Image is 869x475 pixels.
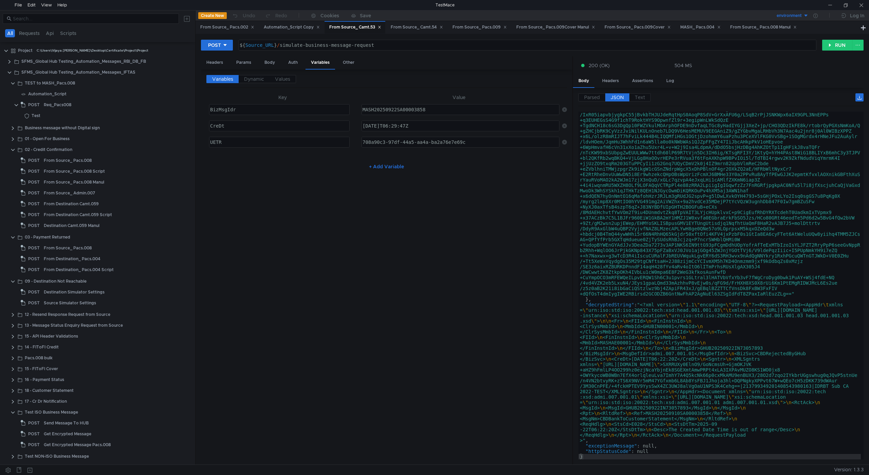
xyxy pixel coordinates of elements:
[259,56,280,69] div: Body
[44,429,91,439] div: Get Encrypted Message
[44,298,96,308] div: Source Simulator Settings
[28,89,67,99] div: Automation_Script
[674,62,692,69] div: 504 MS
[44,166,105,176] div: From Source_ Pacs.008 Script
[25,375,64,385] div: 16 - Payment Status
[200,24,254,31] div: From Source_ Pacs.002
[516,24,595,31] div: From Source_ Pacs.009Cover Manul
[44,254,100,264] div: From Destination_ Pacs.004
[28,287,40,297] span: POST
[360,13,371,18] div: Save
[28,418,40,428] span: POST
[44,221,99,231] div: Destination Camt.059 Manul
[584,94,600,100] span: Parsed
[227,11,260,21] button: Undo
[44,29,56,37] button: Api
[834,465,864,475] span: Version: 1.3.3
[44,243,92,253] div: From Source_ Pacs.008
[264,24,320,31] div: Automation_Script Copy
[212,76,233,82] span: Variables
[5,29,15,37] button: All
[25,309,110,320] div: 12 - Resend Response Request from Source
[28,243,40,253] span: POST
[28,429,40,439] span: POST
[391,24,443,31] div: From Source_ Camt.54
[275,76,290,82] span: Values
[627,75,659,87] div: Assertions
[44,100,71,110] div: Req_Pacs008
[28,155,40,166] span: POST
[28,177,40,187] span: POST
[28,254,40,264] span: POST
[17,29,42,37] button: Requests
[329,24,381,31] div: From Source_ Camt.53
[359,93,559,101] th: Value
[198,12,227,19] button: Create New
[680,24,721,31] div: MASH_ Pacs.004
[44,188,95,198] div: From Source_ Admin.007
[28,188,40,198] span: POST
[13,15,175,22] input: Search...
[25,78,75,88] div: TEST to MASH_Pacs.008
[44,287,105,297] div: Destination Simulator Settings
[201,40,233,51] button: POST
[28,440,40,450] span: POST
[28,199,40,209] span: POST
[364,161,409,172] button: + Add Variable
[25,342,59,352] div: 14 - FIToFI Credit
[25,232,70,242] div: 03 - Payment Returned
[452,24,507,31] div: From Source_ Pacs.009
[44,210,112,220] div: From Destination Camt.059 Script
[25,451,89,461] div: Test NON-ISO Business Message
[661,75,680,87] div: Log
[206,93,359,101] th: Key
[320,12,339,20] div: Cookies
[25,385,74,396] div: 18 - Customer Statement
[25,320,123,330] div: 13 - Message Status Enquiry Request from Source
[850,12,864,20] div: Log In
[32,111,40,121] div: Test
[761,10,809,21] button: environment
[25,462,81,472] div: Reconciliation Report IFTAS
[44,418,89,428] div: Send Message To HUB
[44,440,111,450] div: Get Encrypted Message Pacs.008
[777,13,802,19] div: environment
[28,221,40,231] span: POST
[25,145,72,155] div: 02 - Credit Confirmation
[25,123,100,133] div: Business message without Digital sign
[21,67,135,77] div: SFMS_Global Hub Testing_Automation_Messages_IFTAS
[37,45,148,56] div: C:\Users\Vijaya.[PERSON_NAME]\Desktop\Certificate\Project\Project
[730,24,797,31] div: From Source_ Pacs.008 Manul
[208,41,221,49] div: POST
[231,56,257,69] div: Params
[25,407,78,417] div: Test ISO Business Message
[243,12,255,20] div: Undo
[275,12,287,20] div: Redo
[28,210,40,220] span: POST
[44,155,92,166] div: From Source_ Pacs.008
[28,298,40,308] span: POST
[605,24,671,31] div: From Source_ Pacs.009Cover
[260,11,292,21] button: Redo
[283,56,303,69] div: Auth
[18,45,33,56] div: Project
[44,265,114,275] div: From Destination_ Pacs.004 Script
[25,276,87,286] div: 09 - Destination Not Reachable
[201,56,228,69] div: Headers
[28,265,40,275] span: POST
[44,177,104,187] div: From Source_ Pacs.008 Manul
[611,94,624,100] span: JSON
[25,331,78,341] div: 15 - API Header Validations
[822,40,852,51] button: RUN
[28,100,40,110] span: POST
[25,396,67,406] div: 17 - Cr Dr Notification
[25,353,53,363] div: Pacs.008 bulk
[25,364,58,374] div: 15 - FIToFI Cover
[573,75,594,88] div: Body
[21,56,146,66] div: SFMS_Global Hub Testing_Automation_Messages_RBI_DB_FB
[589,62,610,69] span: 200 (OK)
[306,56,335,70] div: Variables
[337,56,360,69] div: Other
[58,29,78,37] button: Scripts
[244,76,264,82] span: Dynamic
